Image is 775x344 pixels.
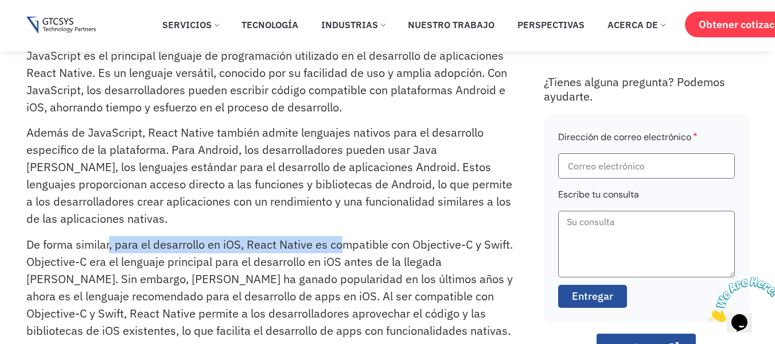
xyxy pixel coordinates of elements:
font: Además de JavaScript, React Native también admite lenguajes nativos para el desarrollo específico... [26,125,512,226]
form: Formulario de preguntas frecuentes [558,129,735,315]
font: Industrias [321,19,378,30]
font: Tecnología [242,19,298,30]
font: Servicios [162,19,212,30]
img: Captador de atención de chat [5,5,76,50]
a: Industrias [313,12,394,37]
a: Tecnología [233,12,307,37]
font: ¿Tienes alguna pregunta? Podemos ayudarte. [544,74,725,104]
a: Acerca de [599,12,673,37]
a: Nuestro trabajo [399,12,503,37]
button: Entregar [558,285,627,308]
font: Nuestro trabajo [408,19,494,30]
a: Perspectivas [509,12,593,37]
iframe: widget de chat [704,272,775,327]
input: Correo electrónico [558,153,735,179]
a: Servicios [154,12,227,37]
img: Logotipo de Gtcsys [26,17,96,34]
font: Dirección de correo electrónico [558,131,691,143]
font: Escribe tu consulta [558,188,639,200]
font: Perspectivas [517,19,585,30]
font: Entregar [572,289,613,303]
font: De forma similar, para el desarrollo en iOS, React Native es compatible con Objective-C y Swift. ... [26,237,513,338]
font: JavaScript es el principal lenguaje de programación utilizado en el desarrollo de aplicaciones Re... [26,48,507,115]
font: Acerca de [607,19,658,30]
